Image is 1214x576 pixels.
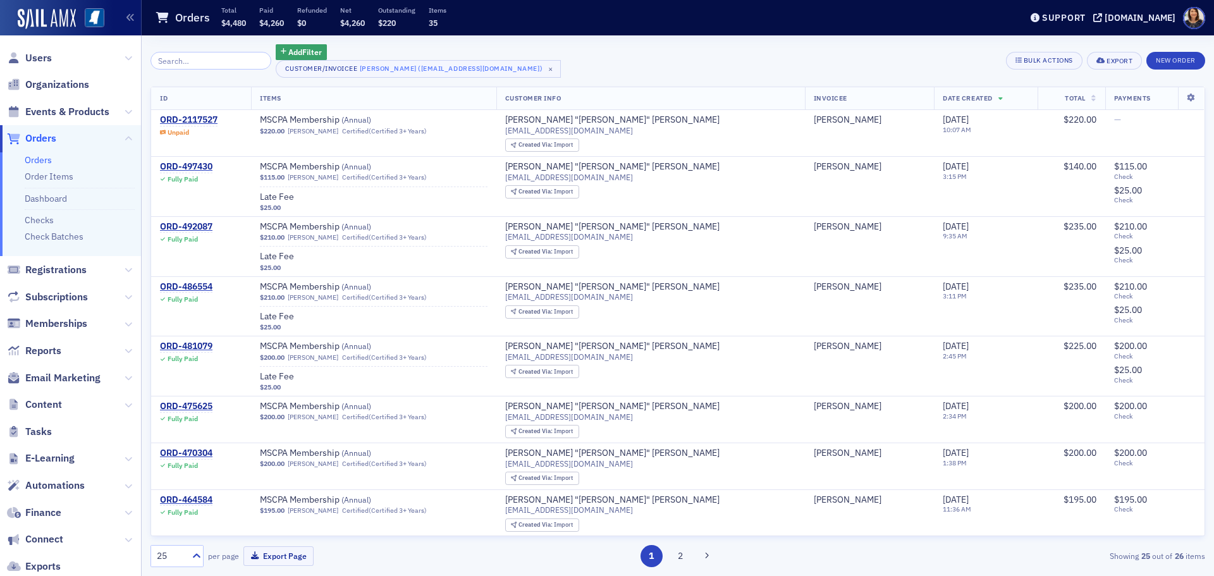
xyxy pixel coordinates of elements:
[7,560,61,573] a: Exports
[260,114,419,126] span: MSCPA Membership
[160,401,212,412] div: ORD-475625
[505,138,579,152] div: Created Via: Import
[221,6,246,15] p: Total
[378,6,415,15] p: Outstanding
[505,412,633,422] span: [EMAIL_ADDRESS][DOMAIN_NAME]
[157,549,185,563] div: 25
[340,18,365,28] span: $4,260
[943,447,969,458] span: [DATE]
[814,114,881,126] div: [PERSON_NAME]
[260,311,419,322] a: Late Fee
[518,428,573,435] div: Import
[25,371,101,385] span: Email Marketing
[518,367,554,376] span: Created Via :
[260,221,419,233] span: MSCPA Membership
[7,132,56,145] a: Orders
[168,415,198,423] div: Fully Paid
[505,94,561,102] span: Customer Info
[7,425,52,439] a: Tasks
[814,161,881,173] a: [PERSON_NAME]
[260,460,285,468] span: $200.00
[160,494,212,506] a: ORD-464584
[814,281,881,293] a: [PERSON_NAME]
[814,494,881,506] div: [PERSON_NAME]
[260,281,419,293] span: MSCPA Membership
[814,401,881,412] div: [PERSON_NAME]
[18,9,76,29] img: SailAMX
[1114,256,1196,264] span: Check
[260,413,285,421] span: $200.00
[297,18,306,28] span: $0
[288,293,338,302] a: [PERSON_NAME]
[260,233,285,242] span: $210.00
[1064,400,1096,412] span: $200.00
[342,460,427,468] div: Certified (Certified 3+ Years)
[1064,221,1096,232] span: $235.00
[260,448,419,459] a: MSCPA Membership (Annual)
[1087,52,1142,70] button: Export
[505,518,579,532] div: Created Via: Import
[7,398,62,412] a: Content
[641,545,663,567] button: 1
[160,341,212,352] div: ORD-481079
[814,448,881,459] a: [PERSON_NAME]
[505,185,579,199] div: Created Via: Import
[25,479,85,493] span: Automations
[505,352,633,362] span: [EMAIL_ADDRESS][DOMAIN_NAME]
[1172,550,1186,561] strong: 26
[518,474,554,482] span: Created Via :
[7,451,75,465] a: E-Learning
[260,506,285,515] span: $195.00
[1114,340,1147,352] span: $200.00
[943,400,969,412] span: [DATE]
[25,532,63,546] span: Connect
[1065,94,1086,102] span: Total
[150,52,271,70] input: Search…
[260,353,285,362] span: $200.00
[814,161,926,173] span: Jimmy West
[378,18,396,28] span: $220
[260,341,419,352] a: MSCPA Membership (Annual)
[505,126,633,135] span: [EMAIL_ADDRESS][DOMAIN_NAME]
[260,341,419,352] span: MSCPA Membership
[259,18,284,28] span: $4,260
[862,550,1205,561] div: Showing out of items
[1114,281,1147,292] span: $210.00
[1006,52,1082,70] button: Bulk Actions
[505,114,720,126] div: [PERSON_NAME] "[PERSON_NAME]" [PERSON_NAME]
[505,341,720,352] a: [PERSON_NAME] "[PERSON_NAME]" [PERSON_NAME]
[285,64,358,73] div: Customer/Invoicee
[1064,447,1096,458] span: $200.00
[814,114,926,126] span: Jimmy West
[7,290,88,304] a: Subscriptions
[1114,494,1147,505] span: $195.00
[429,18,438,28] span: 35
[1114,352,1196,360] span: Check
[1114,196,1196,204] span: Check
[1114,114,1121,125] span: —
[429,6,446,15] p: Items
[260,371,419,383] span: Late Fee
[505,365,579,378] div: Created Via: Import
[518,369,573,376] div: Import
[342,127,427,135] div: Certified (Certified 3+ Years)
[7,371,101,385] a: Email Marketing
[25,132,56,145] span: Orders
[505,448,720,459] div: [PERSON_NAME] "[PERSON_NAME]" [PERSON_NAME]
[168,295,198,303] div: Fully Paid
[814,94,847,102] span: Invoicee
[160,114,218,126] a: ORD-2117527
[25,231,83,242] a: Check Batches
[814,221,881,233] div: [PERSON_NAME]
[288,506,338,515] a: [PERSON_NAME]
[943,458,967,467] time: 1:38 PM
[1064,340,1096,352] span: $225.00
[168,235,198,243] div: Fully Paid
[545,63,556,75] span: ×
[7,263,87,277] a: Registrations
[1114,94,1151,102] span: Payments
[7,532,63,546] a: Connect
